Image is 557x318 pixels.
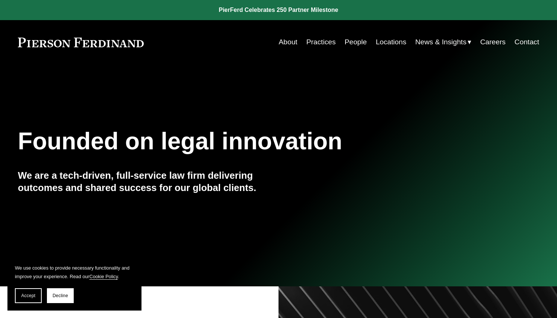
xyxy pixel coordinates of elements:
[52,293,68,298] span: Decline
[89,274,118,279] a: Cookie Policy
[306,35,336,49] a: Practices
[415,36,467,49] span: News & Insights
[344,35,367,49] a: People
[47,288,74,303] button: Decline
[279,35,297,49] a: About
[15,264,134,281] p: We use cookies to provide necessary functionality and improve your experience. Read our .
[18,169,278,194] h4: We are a tech-driven, full-service law firm delivering outcomes and shared success for our global...
[21,293,35,298] span: Accept
[18,128,452,155] h1: Founded on legal innovation
[15,288,42,303] button: Accept
[7,256,141,311] section: Cookie banner
[480,35,506,49] a: Careers
[415,35,471,49] a: folder dropdown
[376,35,406,49] a: Locations
[515,35,539,49] a: Contact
